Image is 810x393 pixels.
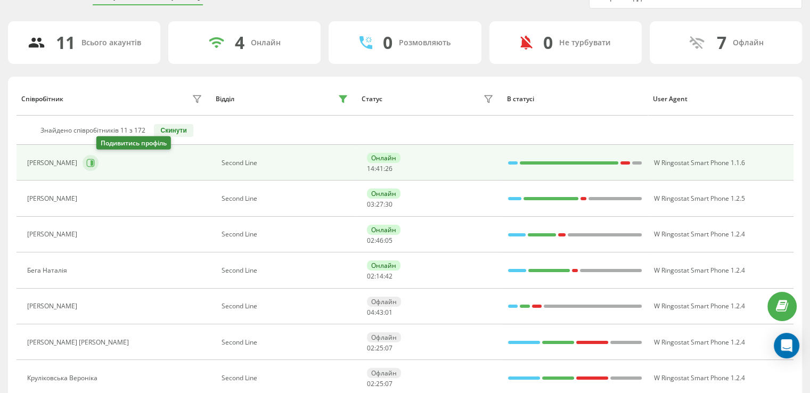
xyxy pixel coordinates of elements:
span: W Ringostat Smart Phone 1.2.4 [653,338,744,347]
div: : : [367,273,392,280]
div: [PERSON_NAME] [PERSON_NAME] [27,339,132,346]
span: W Ringostat Smart Phone 1.2.5 [653,194,744,203]
div: [PERSON_NAME] [27,231,80,238]
span: 46 [376,236,383,245]
span: 14 [367,164,374,173]
span: 41 [376,164,383,173]
div: : : [367,165,392,173]
div: Відділ [216,95,234,103]
div: Онлайн [367,153,400,163]
div: Бега Наталія [27,267,70,274]
span: W Ringostat Smart Phone 1.2.4 [653,266,744,275]
div: User Agent [653,95,789,103]
div: Second Line [222,339,351,346]
div: 4 [235,32,244,53]
div: Онлайн [367,225,400,235]
div: [PERSON_NAME] [27,302,80,310]
span: 25 [376,343,383,353]
span: 43 [376,308,383,317]
div: 0 [383,32,392,53]
span: 02 [367,379,374,388]
div: 7 [716,32,726,53]
div: Не турбувати [559,38,611,47]
div: Second Line [222,195,351,202]
div: 0 [543,32,553,53]
span: W Ringostat Smart Phone 1.2.4 [653,230,744,239]
div: : : [367,345,392,352]
div: Second Line [222,374,351,382]
div: Second Line [222,267,351,274]
span: 01 [385,308,392,317]
span: W Ringostat Smart Phone 1.2.4 [653,301,744,310]
span: 02 [367,343,374,353]
span: 30 [385,200,392,209]
div: Онлайн [367,189,400,199]
span: 27 [376,200,383,209]
div: : : [367,201,392,208]
span: 02 [367,236,374,245]
div: Подивитись профіль [96,136,171,150]
div: : : [367,380,392,388]
span: W Ringostat Smart Phone 1.2.4 [653,373,744,382]
span: 02 [367,272,374,281]
div: Second Line [222,231,351,238]
div: Онлайн [251,38,281,47]
span: 03 [367,200,374,209]
span: 07 [385,343,392,353]
div: Open Intercom Messenger [774,333,799,358]
div: : : [367,309,392,316]
div: Розмовляють [399,38,451,47]
div: 11 [56,32,75,53]
button: Скинути [154,124,193,137]
div: Знайдено співробітників 11 з 172 [40,127,145,134]
span: 04 [367,308,374,317]
div: Офлайн [367,332,401,342]
span: 25 [376,379,383,388]
div: [PERSON_NAME] [27,195,80,202]
span: 42 [385,272,392,281]
span: 14 [376,272,383,281]
div: Онлайн [367,260,400,271]
div: Офлайн [367,297,401,307]
div: Співробітник [21,95,63,103]
div: Всього акаунтів [81,38,141,47]
div: В статусі [507,95,643,103]
span: W Ringostat Smart Phone 1.1.6 [653,158,744,167]
div: Круліковська Вероніка [27,374,100,382]
div: [PERSON_NAME] [27,159,80,167]
div: : : [367,237,392,244]
div: Офлайн [732,38,763,47]
span: 05 [385,236,392,245]
div: Статус [362,95,382,103]
span: 26 [385,164,392,173]
div: Second Line [222,302,351,310]
span: 07 [385,379,392,388]
div: Second Line [222,159,351,167]
div: Офлайн [367,368,401,378]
